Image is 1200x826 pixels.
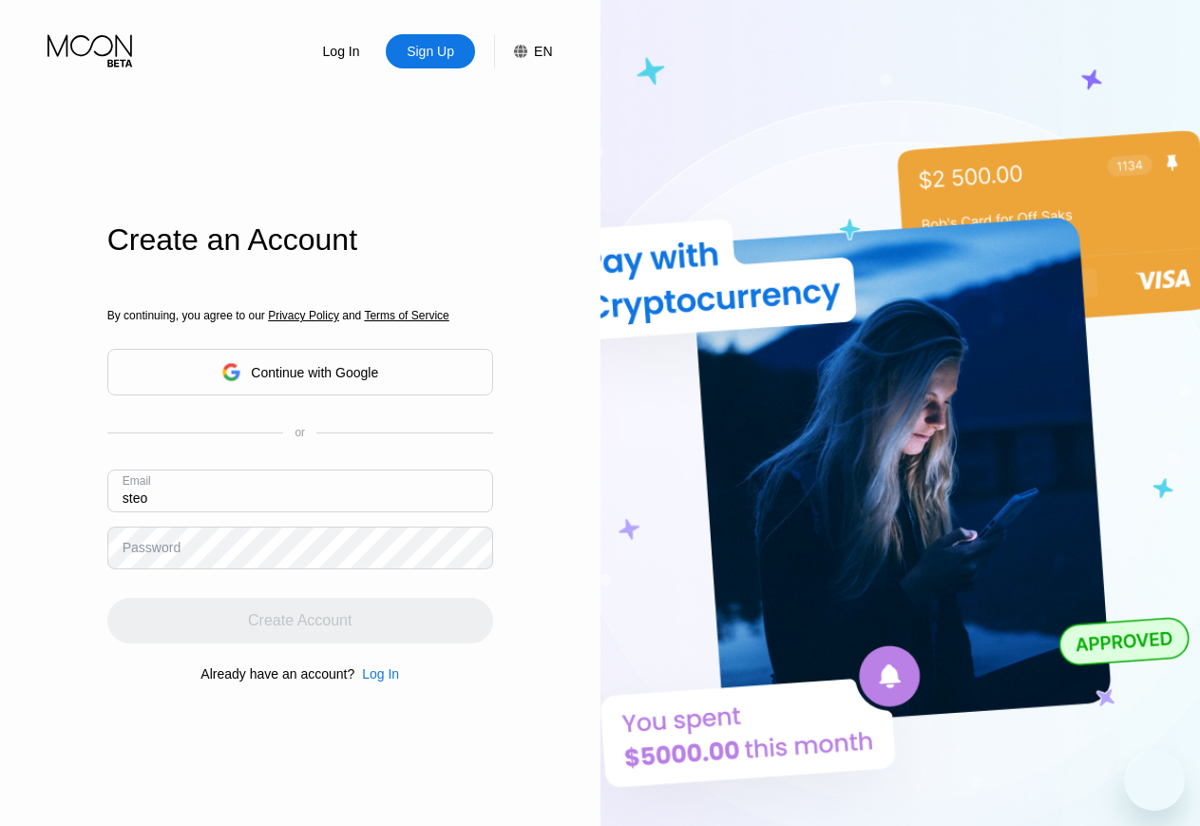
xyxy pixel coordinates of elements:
[251,365,378,380] div: Continue with Google
[534,44,552,59] div: EN
[107,309,493,322] div: By continuing, you agree to our
[295,426,305,439] div: or
[123,540,181,555] div: Password
[354,666,399,682] div: Log In
[364,309,448,322] span: Terms of Service
[386,34,475,68] div: Sign Up
[405,42,456,61] div: Sign Up
[107,349,493,395] div: Continue with Google
[200,666,354,682] div: Already have an account?
[123,474,151,488] div: Email
[321,42,362,61] div: Log In
[362,666,399,682] div: Log In
[494,34,552,68] div: EN
[1124,750,1185,811] iframe: Button to launch messaging window
[339,309,365,322] span: and
[268,309,339,322] span: Privacy Policy
[107,222,493,258] div: Create an Account
[296,34,386,68] div: Log In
